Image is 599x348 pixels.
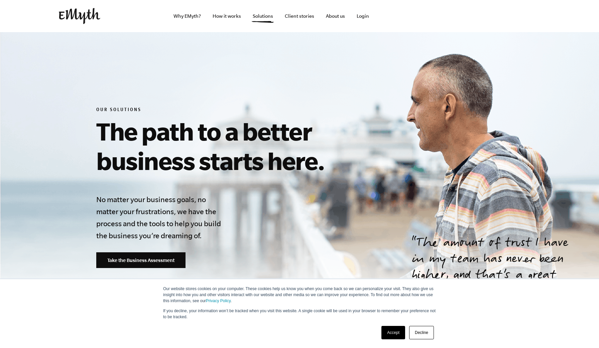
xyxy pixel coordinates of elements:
[96,116,401,175] h1: The path to a better business starts here.
[412,236,583,316] p: The amount of trust I have in my team has never been higher, and that’s a great feeling—to have a...
[163,308,436,320] p: If you decline, your information won’t be tracked when you visit this website. A single cookie wi...
[96,252,186,268] a: Take the Business Assessment
[96,107,401,114] h6: Our Solutions
[206,298,231,303] a: Privacy Policy
[59,8,100,24] img: EMyth
[470,9,540,23] iframe: Embedded CTA
[396,9,467,23] iframe: Embedded CTA
[163,286,436,304] p: Our website stores cookies on your computer. These cookies help us know you when you come back so...
[381,326,405,339] a: Accept
[409,326,434,339] a: Decline
[96,193,225,242] h4: No matter your business goals, no matter your frustrations, we have the process and the tools to ...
